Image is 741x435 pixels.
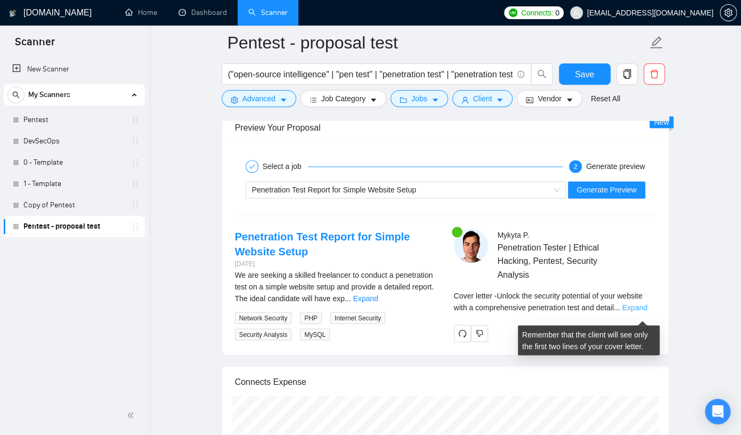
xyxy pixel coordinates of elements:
[521,7,553,19] span: Connects:
[300,312,322,324] span: PHP
[517,71,524,78] span: info-circle
[576,184,636,196] span: Generate Preview
[23,131,125,152] a: DevSecOps
[431,96,439,104] span: caret-down
[131,137,140,146] span: holder
[654,118,669,126] span: New
[622,303,647,311] a: Expand
[242,93,275,104] span: Advanced
[131,116,140,124] span: holder
[614,303,620,311] span: ...
[23,109,125,131] a: Pentest
[131,222,140,231] span: holder
[720,9,736,17] span: setting
[8,91,24,99] span: search
[617,69,637,79] span: copy
[454,325,471,342] button: redo
[532,69,552,79] span: search
[538,93,561,104] span: Vendor
[235,269,437,304] div: We are seeking a skilled freelancer to conduct a penetration test on a simple website setup and p...
[6,34,63,57] span: Scanner
[644,63,665,85] button: delete
[4,59,145,80] li: New Scanner
[248,8,288,17] a: searchScanner
[454,291,642,311] span: Cover letter - Unlock the security potential of your website with a comprehensive penetration tes...
[497,230,529,239] span: Mykyta P .
[12,59,136,80] a: New Scanner
[235,366,656,397] div: Connects Expense
[476,329,483,337] span: dislike
[473,93,492,104] span: Client
[23,152,125,173] a: 0 - Template
[454,289,656,313] div: Remember that the client will see only the first two lines of your cover letter.
[235,112,656,143] div: Preview Your Proposal
[125,8,157,17] a: homeHome
[131,201,140,210] span: holder
[390,90,448,107] button: folderJobscaret-down
[509,9,517,17] img: upwork-logo.png
[249,163,255,170] span: check
[280,96,287,104] span: caret-down
[131,158,140,167] span: holder
[353,294,378,302] a: Expand
[127,410,137,421] span: double-left
[235,230,410,257] a: Penetration Test Report for Simple Website Setup
[531,63,552,85] button: search
[300,328,330,340] span: MySQL
[4,84,145,237] li: My Scanners
[222,90,296,107] button: settingAdvancedcaret-down
[720,9,737,17] a: setting
[517,90,582,107] button: idcardVendorcaret-down
[227,29,647,56] input: Scanner name...
[566,96,573,104] span: caret-down
[228,68,512,81] input: Search Freelance Jobs...
[586,160,645,173] div: Generate preview
[461,96,469,104] span: user
[7,86,25,103] button: search
[411,93,427,104] span: Jobs
[526,96,533,104] span: idcard
[28,84,70,106] span: My Scanners
[591,93,620,104] a: Reset All
[252,186,416,194] span: Penetration Test Report for Simple Website Setup
[321,93,365,104] span: Job Category
[616,63,638,85] button: copy
[559,63,610,85] button: Save
[330,312,385,324] span: Internet Security
[573,9,580,17] span: user
[574,163,577,171] span: 2
[497,240,624,280] span: Penetration Tester | Ethical Hacking, Pentest, Security Analysis
[131,180,140,188] span: holder
[23,216,125,237] a: Pentest - proposal test
[23,195,125,216] a: Copy of Pentest
[235,259,437,269] div: [DATE]
[555,7,559,19] span: 0
[454,229,488,263] img: c1dFNHxwJgH4XBqOypBH5HkigVvaSkHCIEWC2apc97p3B69HBRBHPb3_1N7hvB7c4x
[720,4,737,21] button: setting
[568,181,645,198] button: Generate Preview
[518,325,659,355] div: Remember that the client will see only the first two lines of your cover letter.
[235,270,434,302] span: We are seeking a skilled freelancer to conduct a penetration test on a simple website setup and p...
[649,36,663,50] span: edit
[705,399,730,424] div: Open Intercom Messenger
[235,328,292,340] span: Security Analysis
[235,312,292,324] span: Network Security
[370,96,377,104] span: caret-down
[345,294,351,302] span: ...
[178,8,227,17] a: dashboardDashboard
[496,96,503,104] span: caret-down
[9,5,17,22] img: logo
[575,68,594,81] span: Save
[231,96,238,104] span: setting
[310,96,317,104] span: bars
[23,173,125,195] a: 1 - Template
[471,325,488,342] button: dislike
[644,69,664,79] span: delete
[452,90,513,107] button: userClientcaret-down
[263,160,308,173] div: Select a job
[454,329,470,337] span: redo
[400,96,407,104] span: folder
[300,90,386,107] button: barsJob Categorycaret-down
